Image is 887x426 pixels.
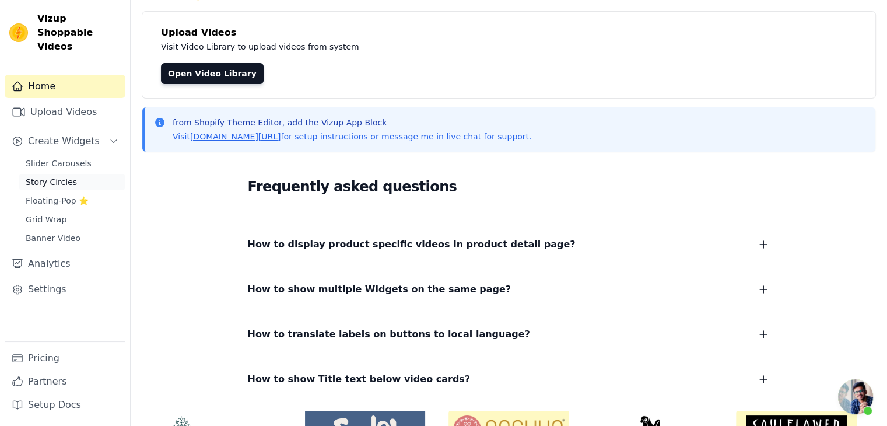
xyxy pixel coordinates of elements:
[19,155,125,172] a: Slider Carousels
[173,131,531,142] p: Visit for setup instructions or message me in live chat for support.
[248,236,770,253] button: How to display product specific videos in product detail page?
[37,12,121,54] span: Vizup Shoppable Videos
[19,230,125,246] a: Banner Video
[161,40,683,54] p: Visit Video Library to upload videos from system
[190,132,281,141] a: [DOMAIN_NAME][URL]
[26,232,80,244] span: Banner Video
[5,393,125,417] a: Setup Docs
[5,278,125,301] a: Settings
[26,176,77,188] span: Story Circles
[248,371,471,387] span: How to show Title text below video cards?
[26,158,92,169] span: Slider Carousels
[26,195,89,207] span: Floating-Pop ⭐
[161,26,857,40] h4: Upload Videos
[248,281,511,298] span: How to show multiple Widgets on the same page?
[5,252,125,275] a: Analytics
[248,175,770,198] h2: Frequently asked questions
[248,371,770,387] button: How to show Title text below video cards?
[248,236,576,253] span: How to display product specific videos in product detail page?
[161,63,264,84] a: Open Video Library
[173,117,531,128] p: from Shopify Theme Editor, add the Vizup App Block
[5,370,125,393] a: Partners
[248,326,530,343] span: How to translate labels on buttons to local language?
[19,211,125,228] a: Grid Wrap
[248,281,770,298] button: How to show multiple Widgets on the same page?
[9,23,28,42] img: Vizup
[19,174,125,190] a: Story Circles
[5,75,125,98] a: Home
[248,326,770,343] button: How to translate labels on buttons to local language?
[5,130,125,153] button: Create Widgets
[19,193,125,209] a: Floating-Pop ⭐
[28,134,100,148] span: Create Widgets
[5,347,125,370] a: Pricing
[26,214,66,225] span: Grid Wrap
[5,100,125,124] a: Upload Videos
[838,379,873,414] a: Bate-papo aberto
